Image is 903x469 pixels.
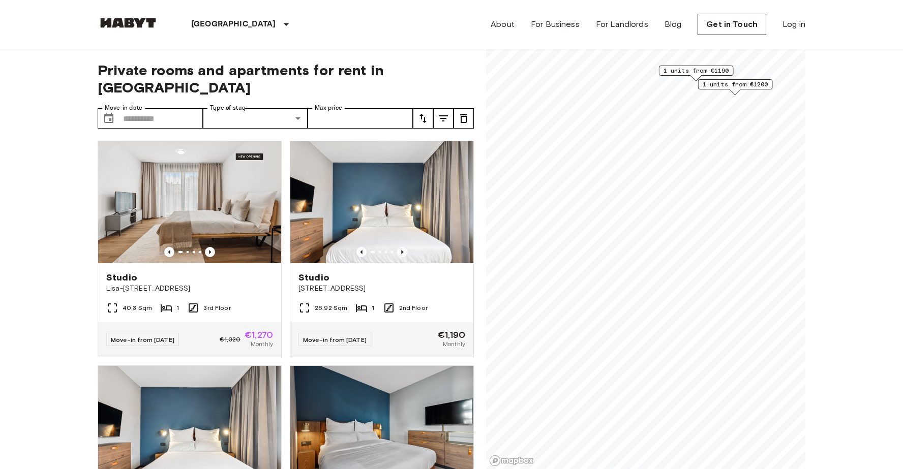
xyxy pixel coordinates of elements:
button: tune [454,108,474,129]
span: [STREET_ADDRESS] [298,284,465,294]
span: 40.3 Sqm [123,303,152,312]
span: 1 units from €1190 [664,66,729,75]
span: Move-in from [DATE] [111,336,174,343]
button: tune [433,108,454,129]
span: Private rooms and apartments for rent in [GEOGRAPHIC_DATA] [98,61,474,96]
button: tune [413,108,433,129]
span: 2nd Floor [399,303,428,312]
label: Type of stay [210,104,246,112]
span: 3rd Floor [203,303,230,312]
img: Marketing picture of unit DE-01-480-214-01 [290,141,473,263]
span: €1,190 [438,330,465,339]
div: Map marker [698,79,773,95]
a: Log in [782,18,805,30]
span: 26.92 Sqm [315,303,347,312]
span: Monthly [443,339,465,349]
button: Previous image [164,247,174,257]
span: Lisa-[STREET_ADDRESS] [106,284,273,294]
span: Studio [298,271,329,284]
span: €1,270 [245,330,273,339]
a: For Landlords [596,18,648,30]
button: Previous image [205,247,215,257]
span: €1,320 [220,335,240,344]
button: Choose date [99,108,119,129]
div: Map marker [659,66,734,81]
span: 1 [176,303,179,312]
label: Move-in date [105,104,142,112]
a: Marketing picture of unit DE-01-480-214-01Previous imagePrevious imageStudio[STREET_ADDRESS]26.92... [290,141,474,357]
button: Previous image [397,247,407,257]
span: 1 [372,303,374,312]
a: Mapbox logo [489,455,534,466]
img: Marketing picture of unit DE-01-491-304-001 [98,141,281,263]
span: Move-in from [DATE] [303,336,367,343]
a: About [491,18,515,30]
img: Habyt [98,18,159,28]
p: [GEOGRAPHIC_DATA] [191,18,276,30]
span: Studio [106,271,137,284]
a: Marketing picture of unit DE-01-491-304-001Previous imagePrevious imageStudioLisa-[STREET_ADDRESS... [98,141,282,357]
label: Max price [315,104,342,112]
a: Blog [665,18,682,30]
span: 1 units from €1200 [703,80,768,89]
span: Monthly [251,339,273,349]
button: Previous image [356,247,367,257]
a: Get in Touch [698,14,766,35]
a: For Business [531,18,580,30]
